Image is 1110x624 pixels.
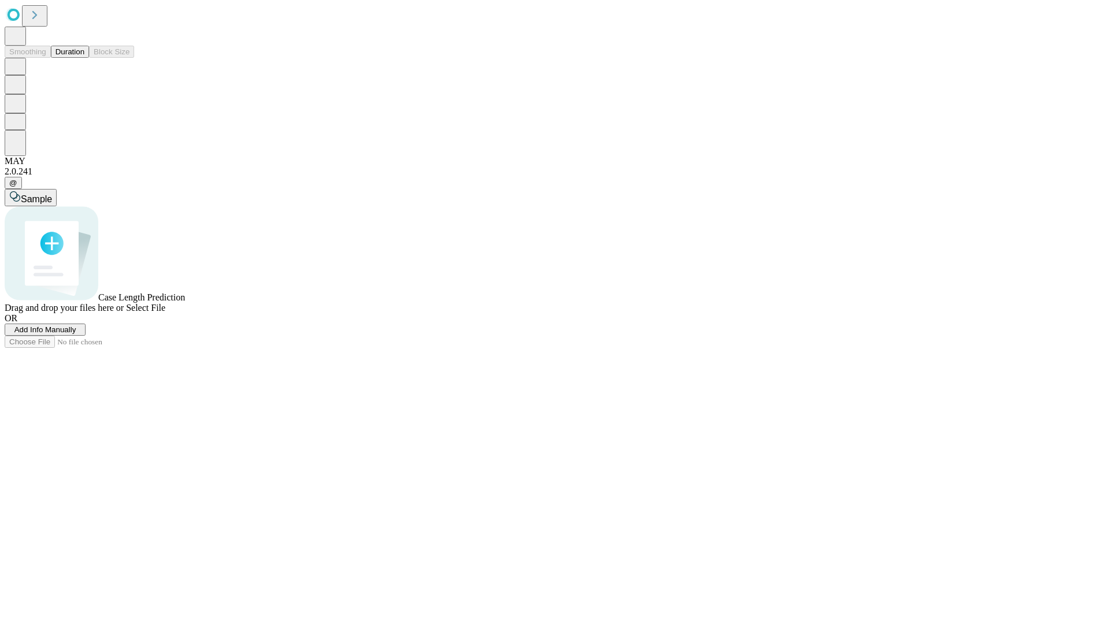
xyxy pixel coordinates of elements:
[5,177,22,189] button: @
[98,292,185,302] span: Case Length Prediction
[9,179,17,187] span: @
[51,46,89,58] button: Duration
[5,46,51,58] button: Smoothing
[5,166,1105,177] div: 2.0.241
[89,46,134,58] button: Block Size
[5,303,124,313] span: Drag and drop your files here or
[21,194,52,204] span: Sample
[126,303,165,313] span: Select File
[5,324,86,336] button: Add Info Manually
[5,313,17,323] span: OR
[14,325,76,334] span: Add Info Manually
[5,156,1105,166] div: MAY
[5,189,57,206] button: Sample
